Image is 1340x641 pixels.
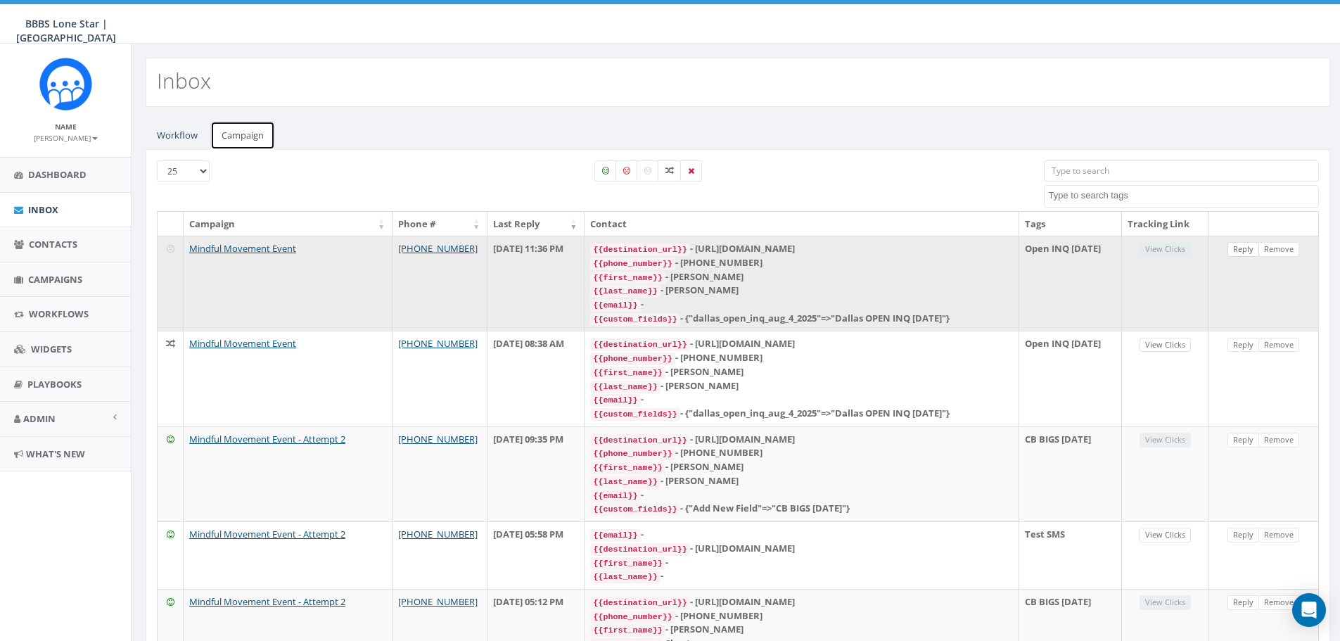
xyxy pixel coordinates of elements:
a: [PHONE_NUMBER] [398,595,478,608]
div: - [URL][DOMAIN_NAME] [590,337,1012,351]
td: Open INQ [DATE] [1019,331,1122,426]
a: View Clicks [1140,528,1191,542]
div: - [590,298,1012,312]
td: Test SMS [1019,521,1122,589]
code: {{last_name}} [590,476,660,488]
div: - [URL][DOMAIN_NAME] [590,542,1012,556]
div: - [PERSON_NAME] [590,270,1012,284]
code: {{last_name}} [590,571,660,583]
td: [DATE] 09:35 PM [487,426,585,521]
small: Name [55,122,77,132]
div: - {"dallas_open_inq_aug_4_2025"=>"Dallas OPEN INQ [DATE]"} [590,312,1012,326]
a: [PHONE_NUMBER] [398,337,478,350]
span: Contacts [29,238,77,250]
th: Tracking Link [1122,212,1208,236]
code: {{last_name}} [590,285,660,298]
code: {{destination_url}} [590,338,689,351]
a: Reply [1227,595,1259,610]
span: BBBS Lone Star | [GEOGRAPHIC_DATA] [16,17,116,44]
a: Mindful Movement Event - Attempt 2 [189,595,345,608]
a: Mindful Movement Event - Attempt 2 [189,528,345,540]
code: {{destination_url}} [590,543,689,556]
span: Dashboard [28,168,87,181]
textarea: Search [1048,189,1318,202]
div: - [PHONE_NUMBER] [590,609,1012,623]
a: Remove [1258,528,1299,542]
div: - [PERSON_NAME] [590,460,1012,474]
a: Mindful Movement Event [189,242,296,255]
label: Positive [594,160,617,182]
code: {{first_name}} [590,367,665,379]
img: Rally_Corp_Icon.png [39,58,92,110]
a: Remove [1258,242,1299,257]
code: {{phone_number}} [590,258,675,270]
div: - [PERSON_NAME] [590,623,1012,637]
code: {{phone_number}} [590,353,675,365]
a: Mindful Movement Event [189,337,296,350]
code: {{first_name}} [590,624,665,637]
div: - [PHONE_NUMBER] [590,446,1012,460]
span: Widgets [31,343,72,355]
div: - {"dallas_open_inq_aug_4_2025"=>"Dallas OPEN INQ [DATE]"} [590,407,1012,421]
code: {{custom_fields}} [590,408,679,421]
a: Campaign [210,121,275,150]
td: [DATE] 05:58 PM [487,521,585,589]
a: [PERSON_NAME] [34,131,98,144]
label: Neutral [637,160,659,182]
span: Playbooks [27,378,82,391]
input: Type to search [1044,160,1319,182]
div: - [PERSON_NAME] [590,284,1012,298]
th: Contact [585,212,1019,236]
th: Tags [1019,212,1122,236]
span: Workflows [29,307,89,320]
a: Workflow [146,121,209,150]
code: {{email}} [590,299,640,312]
div: - [590,488,1012,502]
div: - [URL][DOMAIN_NAME] [590,433,1012,447]
td: Open INQ [DATE] [1019,236,1122,331]
span: Campaigns [28,273,82,286]
div: - [PERSON_NAME] [590,379,1012,393]
label: Negative [615,160,638,182]
code: {{custom_fields}} [590,313,679,326]
a: Reply [1227,338,1259,353]
a: Reply [1227,433,1259,448]
code: {{last_name}} [590,381,660,393]
td: CB BIGS [DATE] [1019,426,1122,521]
div: - [590,556,1012,570]
a: Remove [1258,338,1299,353]
td: [DATE] 11:36 PM [487,236,585,331]
th: Phone #: activate to sort column ascending [393,212,487,236]
div: - [PHONE_NUMBER] [590,256,1012,270]
small: [PERSON_NAME] [34,133,98,143]
code: {{custom_fields}} [590,503,679,516]
div: - [PHONE_NUMBER] [590,351,1012,365]
h2: Inbox [157,69,211,92]
code: {{email}} [590,490,640,502]
div: - [590,528,1012,542]
code: {{destination_url}} [590,597,689,609]
div: - [590,393,1012,407]
div: Open Intercom Messenger [1292,593,1326,627]
a: Reply [1227,528,1259,542]
div: - [590,569,1012,583]
code: {{email}} [590,529,640,542]
div: - [PERSON_NAME] [590,365,1012,379]
code: {{destination_url}} [590,243,689,256]
div: - [URL][DOMAIN_NAME] [590,242,1012,256]
th: Campaign: activate to sort column ascending [184,212,393,236]
a: Remove [1258,433,1299,448]
code: {{phone_number}} [590,448,675,460]
a: Remove [1258,595,1299,610]
a: View Clicks [1140,338,1191,353]
label: Removed [680,160,702,182]
a: Mindful Movement Event - Attempt 2 [189,433,345,445]
label: Mixed [658,160,682,182]
span: Inbox [28,203,58,216]
code: {{first_name}} [590,272,665,284]
code: {{first_name}} [590,557,665,570]
code: {{phone_number}} [590,611,675,623]
div: - [URL][DOMAIN_NAME] [590,595,1012,609]
div: - {"Add New Field"=>"CB BIGS [DATE]"} [590,502,1012,516]
span: Admin [23,412,56,425]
